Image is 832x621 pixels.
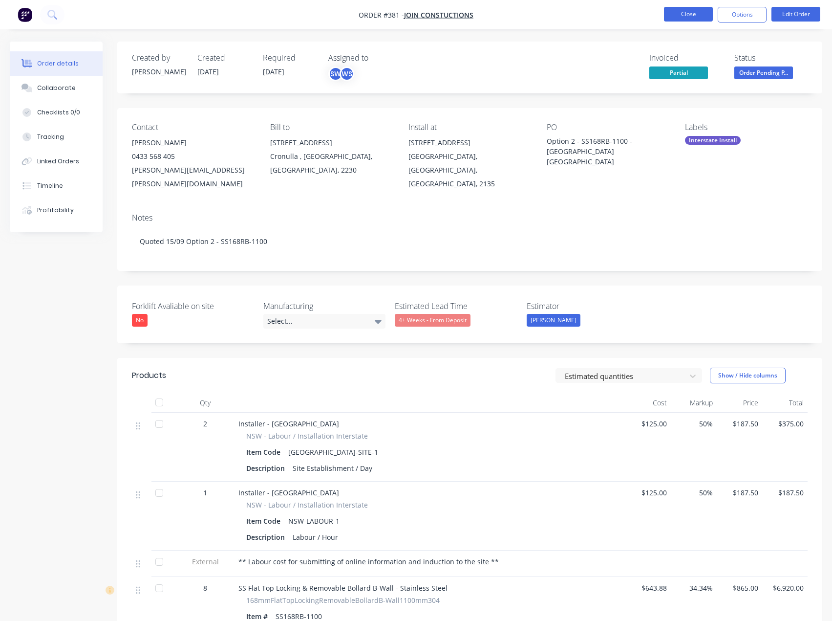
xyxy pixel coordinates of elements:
button: Linked Orders [10,149,103,174]
div: Bill to [270,123,393,132]
span: $865.00 [721,583,758,593]
div: Item Code [246,445,284,459]
div: SW [328,67,343,81]
img: Factory [18,7,32,22]
div: Created [197,53,251,63]
div: Total [762,393,808,413]
div: Created by [132,53,186,63]
div: [PERSON_NAME]0433 568 405[PERSON_NAME][EMAIL_ADDRESS][PERSON_NAME][DOMAIN_NAME] [132,136,255,191]
button: Options [718,7,767,22]
label: Estimated Lead Time [395,300,517,312]
span: Installer - [GEOGRAPHIC_DATA] [238,419,339,428]
span: $6,920.00 [766,583,804,593]
div: Description [246,530,289,544]
span: $125.00 [629,419,667,429]
div: Labels [685,123,808,132]
span: $187.50 [721,419,758,429]
div: [PERSON_NAME] [132,67,186,77]
label: Manufacturing [263,300,385,312]
span: NSW - Labour / Installation Interstate [246,500,368,510]
button: Profitability [10,198,103,222]
span: 168mmFlatTopLockingRemovableBollardB-Wall1100mm304 [246,595,440,605]
div: Install at [408,123,531,132]
span: 1 [203,488,207,498]
div: 0433 568 405 [132,150,255,163]
div: Qty [176,393,235,413]
div: [STREET_ADDRESS] [408,136,531,150]
div: [STREET_ADDRESS]Cronulla , [GEOGRAPHIC_DATA], [GEOGRAPHIC_DATA], 2230 [270,136,393,177]
button: Checklists 0/0 [10,100,103,125]
div: Quoted 15/09 Option 2 - SS168RB-1100 [132,226,808,256]
div: Select... [263,314,385,329]
div: Linked Orders [37,157,79,166]
span: Partial [649,67,708,79]
span: 34.34% [675,583,712,593]
span: [DATE] [263,67,284,76]
button: Close [664,7,713,22]
span: ** Labour cost for submitting of online information and induction to the site ** [238,557,499,566]
a: Join Constuctions [404,10,473,20]
div: [PERSON_NAME] [132,136,255,150]
div: Collaborate [37,84,76,92]
div: Notes [132,213,808,222]
span: [DATE] [197,67,219,76]
span: 50% [675,419,712,429]
div: Invoiced [649,53,723,63]
button: Edit Order [771,7,820,22]
div: Assigned to [328,53,426,63]
span: Order Pending P... [734,67,793,79]
button: Collaborate [10,76,103,100]
div: [GEOGRAPHIC_DATA]-SITE-1 [284,445,382,459]
div: Products [132,370,166,381]
div: Contact [132,123,255,132]
div: Description [246,461,289,475]
div: PO [547,123,669,132]
div: Tracking [37,133,64,141]
span: $187.50 [721,488,758,498]
div: Interstate Install [685,136,741,145]
div: [PERSON_NAME] [527,314,580,327]
span: NSW - Labour / Installation Interstate [246,431,368,441]
label: Estimator [527,300,649,312]
div: [PERSON_NAME][EMAIL_ADDRESS][PERSON_NAME][DOMAIN_NAME] [132,163,255,191]
div: Checklists 0/0 [37,108,80,117]
span: $187.50 [766,488,804,498]
button: Order Pending P... [734,67,793,81]
span: $643.88 [629,583,667,593]
div: Status [734,53,808,63]
div: Cost [625,393,671,413]
span: Installer - [GEOGRAPHIC_DATA] [238,488,339,497]
button: Timeline [10,174,103,198]
div: WS [340,67,354,81]
div: No [132,314,148,327]
div: Timeline [37,181,63,190]
div: Item Code [246,514,284,528]
div: [STREET_ADDRESS] [270,136,393,150]
div: Labour / Hour [289,530,342,544]
div: Cronulla , [GEOGRAPHIC_DATA], [GEOGRAPHIC_DATA], 2230 [270,150,393,177]
span: SS Flat Top Locking & Removable Bollard B-Wall - Stainless Steel [238,583,448,593]
button: Tracking [10,125,103,149]
span: 50% [675,488,712,498]
div: [STREET_ADDRESS][GEOGRAPHIC_DATA], [GEOGRAPHIC_DATA], [GEOGRAPHIC_DATA], 2135 [408,136,531,191]
span: $125.00 [629,488,667,498]
div: Profitability [37,206,74,215]
span: 2 [203,419,207,429]
span: 8 [203,583,207,593]
div: Option 2 - SS168RB-1100 - [GEOGRAPHIC_DATA] [GEOGRAPHIC_DATA] [547,136,669,167]
label: Forklift Avaliable on site [132,300,254,312]
div: NSW-LABOUR-1 [284,514,343,528]
span: $375.00 [766,419,804,429]
div: Required [263,53,317,63]
span: External [180,556,231,567]
button: SWWS [328,67,354,81]
div: 4+ Weeks - From Deposit [395,314,470,327]
button: Order details [10,51,103,76]
div: Markup [671,393,716,413]
button: Show / Hide columns [710,368,786,383]
div: Order details [37,59,79,68]
span: Order #381 - [359,10,404,20]
div: Site Establishment / Day [289,461,376,475]
div: Price [717,393,762,413]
